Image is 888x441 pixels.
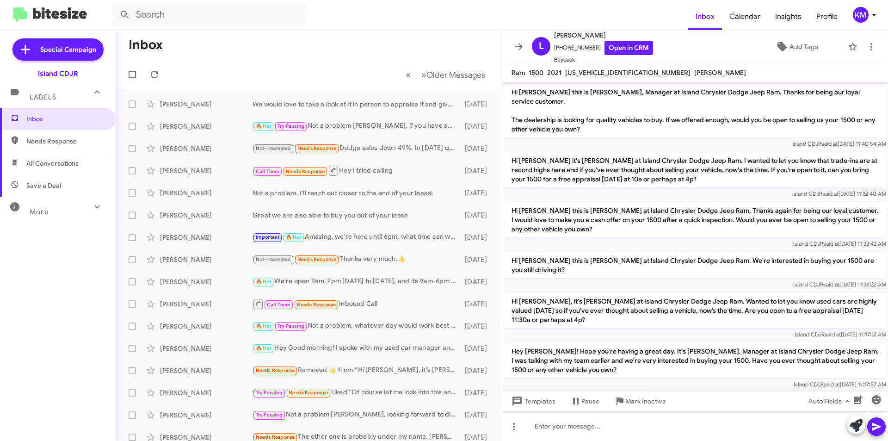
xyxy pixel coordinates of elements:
[256,367,295,373] span: Needs Response
[460,166,494,175] div: [DATE]
[297,145,337,151] span: Needs Response
[460,410,494,420] div: [DATE]
[160,122,253,131] div: [PERSON_NAME]
[256,168,280,174] span: Call Them
[460,211,494,220] div: [DATE]
[406,69,411,81] span: «
[504,252,886,278] p: Hi [PERSON_NAME] this is [PERSON_NAME] at Island Chrysler Dodge Jeep Ram. We're interested in buy...
[160,322,253,331] div: [PERSON_NAME]
[825,331,841,338] span: said at
[160,388,253,398] div: [PERSON_NAME]
[30,208,49,216] span: More
[160,144,253,153] div: [PERSON_NAME]
[460,233,494,242] div: [DATE]
[504,293,886,328] p: Hi [PERSON_NAME], it's [PERSON_NAME] at Island Chrysler Dodge Jeep Ram. Wanted to let you know us...
[26,137,105,146] span: Needs Response
[793,281,886,288] span: Island CDJR [DATE] 11:36:22 AM
[768,3,809,30] a: Insights
[253,365,460,376] div: Removed ‌👍‌ from “ Hi [PERSON_NAME], it's [PERSON_NAME] at Island Chrysler Dodge Jeep Ram. I'm re...
[267,302,291,308] span: Call Them
[421,69,426,81] span: »
[26,159,79,168] span: All Conversations
[607,393,673,410] button: Mark Inactive
[822,190,839,197] span: said at
[277,323,304,329] span: Try Pausing
[845,7,878,23] button: KM
[791,140,886,147] span: Island CDJR [DATE] 11:40:54 AM
[563,393,607,410] button: Pause
[253,343,460,354] div: Hey Good morning! I spoke with my used car manager and he would like to set up at an home apprais...
[112,4,306,26] input: Search
[256,412,283,418] span: Try Pausing
[824,381,840,388] span: said at
[253,276,460,287] div: We're open 9am-7pm [DATE] to [DATE], and its 9am-6pm [DATE] to Saturdays, which day works best fo...
[253,211,460,220] div: Great we are also able to buy you out of your lease
[722,3,768,30] a: Calendar
[253,143,460,154] div: Dodge sales down 49%. In [DATE] quarter 1. I wonder why You still got 23s and 24s and 25s new on ...
[26,114,105,124] span: Inbox
[547,68,561,77] span: 2021
[160,366,253,375] div: [PERSON_NAME]
[401,65,491,84] nav: Page navigation example
[694,68,746,77] span: [PERSON_NAME]
[625,393,666,410] span: Mark Inactive
[400,65,416,84] button: Previous
[460,388,494,398] div: [DATE]
[565,68,691,77] span: [US_VEHICLE_IDENTIFICATION_NUMBER]
[289,390,328,396] span: Needs Response
[256,234,280,240] span: Important
[160,255,253,264] div: [PERSON_NAME]
[460,277,494,286] div: [DATE]
[256,123,271,129] span: 🔥 Hot
[749,38,844,55] button: Add Tags
[795,331,886,338] span: Island CDJR [DATE] 11:17:12 AM
[801,393,860,410] button: Auto Fields
[256,279,271,285] span: 🔥 Hot
[160,410,253,420] div: [PERSON_NAME]
[30,93,56,101] span: Labels
[286,234,302,240] span: 🔥 Hot
[277,123,304,129] span: Try Pausing
[160,99,253,109] div: [PERSON_NAME]
[40,45,96,54] span: Special Campaign
[688,3,722,30] a: Inbox
[160,299,253,309] div: [PERSON_NAME]
[253,232,460,242] div: Amazing, we're here until 6pm. what time can we expect you?
[256,390,283,396] span: Try Pausing
[554,30,653,41] span: [PERSON_NAME]
[12,38,104,61] a: Special Campaign
[160,188,253,198] div: [PERSON_NAME]
[160,277,253,286] div: [PERSON_NAME]
[38,69,78,78] div: Island CDJR
[460,255,494,264] div: [DATE]
[297,302,336,308] span: Needs Response
[504,202,886,237] p: Hi [PERSON_NAME] this is [PERSON_NAME] at Island Chrysler Dodge Jeep Ram. Thanks again for being ...
[793,240,886,247] span: Island CDJR [DATE] 11:32:42 AM
[460,366,494,375] div: [DATE]
[256,323,271,329] span: 🔥 Hot
[297,256,337,262] span: Needs Response
[160,344,253,353] div: [PERSON_NAME]
[253,188,460,198] div: Not a problem, I'll reach out closer to the end of your lease!
[253,298,460,310] div: Inbound Call
[160,166,253,175] div: [PERSON_NAME]
[504,84,886,137] p: Hi [PERSON_NAME] this is [PERSON_NAME], Manager at Island Chrysler Dodge Jeep Ram. Thanks for bei...
[823,281,839,288] span: said at
[160,233,253,242] div: [PERSON_NAME]
[253,165,460,176] div: Hey I tried calling
[256,256,291,262] span: Not-Interested
[253,254,460,265] div: Thanks very much.👍
[510,393,555,410] span: Templates
[554,55,653,64] span: Buyback
[256,434,295,440] span: Needs Response
[460,99,494,109] div: [DATE]
[286,168,325,174] span: Needs Response
[794,381,886,388] span: Island CDJR [DATE] 11:17:57 AM
[426,70,485,80] span: Older Messages
[504,152,886,187] p: Hi [PERSON_NAME] it's [PERSON_NAME] at Island Chrysler Dodge Jeep Ram. I wanted to let you know t...
[26,181,61,190] span: Save a Deal
[809,3,845,30] a: Profile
